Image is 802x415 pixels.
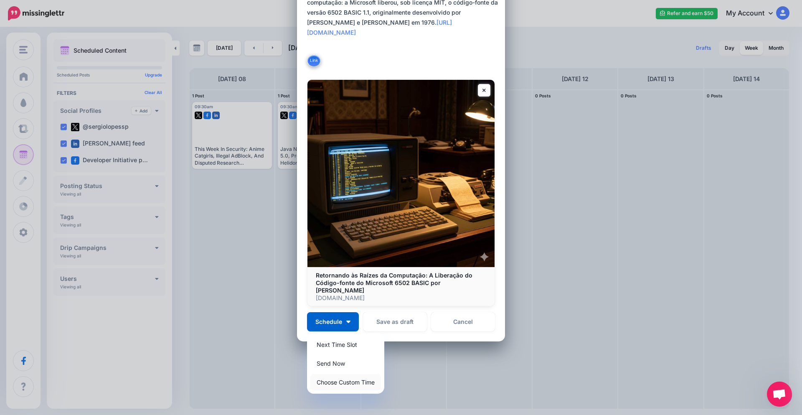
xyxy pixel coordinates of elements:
[316,272,472,294] b: Retornando às Raízes da Computação: A Liberação do Código-fonte do Microsoft 6502 BASIC por [PE...
[431,312,495,331] a: Cancel
[307,54,321,67] button: Link
[307,333,384,394] div: Schedule
[307,312,359,331] button: Schedule
[316,294,486,302] p: [DOMAIN_NAME]
[310,336,381,353] a: Next Time Slot
[363,312,427,331] button: Save as draft
[310,355,381,372] a: Send Now
[315,319,342,325] span: Schedule
[346,321,350,323] img: arrow-down-white.png
[310,374,381,390] a: Choose Custom Time
[307,80,495,267] img: Retornando às Raízes da Computação: A Liberação do Código-fonte do Microsoft 6502 BASIC por Bil...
